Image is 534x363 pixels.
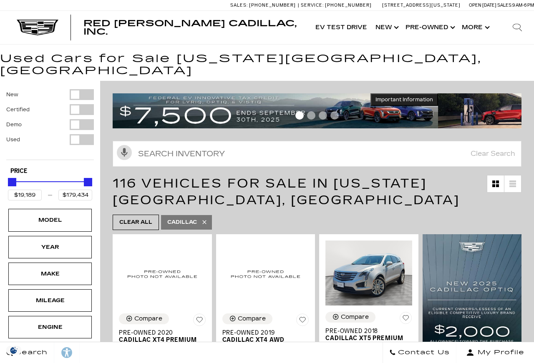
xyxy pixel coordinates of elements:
[238,315,266,323] div: Compare
[249,3,296,8] span: [PHONE_NUMBER]
[8,178,16,186] div: Minimum Price
[17,20,58,35] img: Cadillac Dark Logo with Cadillac White Text
[222,329,309,350] a: Pre-Owned 2019Cadillac XT4 AWD Sport
[222,329,303,336] span: Pre-Owned 2019
[29,323,71,332] div: Engine
[119,217,152,228] span: Clear All
[222,240,309,307] img: 2019 Cadillac XT4 AWD Sport
[6,120,22,129] label: Demo
[341,313,369,321] div: Compare
[296,313,309,329] button: Save Vehicle
[4,346,23,355] img: Opt-Out Icon
[113,176,460,208] span: 116 Vehicles for Sale in [US_STATE][GEOGRAPHIC_DATA], [GEOGRAPHIC_DATA]
[382,3,461,8] a: [STREET_ADDRESS][US_STATE]
[230,3,248,8] span: Sales:
[8,190,42,200] input: Minimum
[84,178,92,186] div: Maximum Price
[222,313,272,324] button: Compare Vehicle
[29,269,71,278] div: Make
[222,336,303,350] span: Cadillac XT4 AWD Sport
[113,141,521,167] input: Search Inventory
[469,3,496,8] span: Open [DATE]
[301,3,324,8] span: Service:
[8,289,92,312] div: MileageMileage
[295,111,304,120] span: Go to slide 1
[319,111,327,120] span: Go to slide 3
[29,243,71,252] div: Year
[119,313,169,324] button: Compare Vehicle
[83,18,297,37] span: Red [PERSON_NAME] Cadillac, Inc.
[119,336,199,350] span: Cadillac XT4 Premium Luxury
[325,240,412,305] img: 2018 Cadillac XT5 Premium Luxury AWD
[117,145,132,160] svg: Click to toggle on voice search
[298,3,374,8] a: Service: [PHONE_NUMBER]
[6,89,94,160] div: Filter by Vehicle Type
[113,93,438,128] img: vrp-tax-ending-august-version
[458,11,492,44] button: More
[58,190,92,200] input: Maximum
[497,3,512,8] span: Sales:
[8,236,92,258] div: YearYear
[456,342,534,363] button: Open user profile menu
[8,316,92,338] div: EngineEngine
[193,313,206,329] button: Save Vehicle
[383,342,456,363] a: Contact Us
[400,312,412,328] button: Save Vehicle
[6,135,20,144] label: Used
[8,175,92,200] div: Price
[325,3,372,8] span: [PHONE_NUMBER]
[119,329,199,336] span: Pre-Owned 2020
[13,347,48,358] span: Search
[119,240,206,307] img: 2020 Cadillac XT4 Premium Luxury
[8,209,92,231] div: ModelModel
[29,296,71,305] div: Mileage
[10,168,90,175] h5: Price
[6,105,30,114] label: Certified
[474,347,524,358] span: My Profile
[375,96,433,103] span: Important Information
[325,312,375,323] button: Compare Vehicle
[83,19,303,36] a: Red [PERSON_NAME] Cadillac, Inc.
[325,335,406,349] span: Cadillac XT5 Premium Luxury AWD
[230,3,298,8] a: Sales: [PHONE_NUMBER]
[8,263,92,285] div: MakeMake
[325,328,406,335] span: Pre-Owned 2018
[330,111,339,120] span: Go to slide 4
[29,215,71,225] div: Model
[311,11,371,44] a: EV Test Drive
[396,347,450,358] span: Contact Us
[325,328,412,349] a: Pre-Owned 2018Cadillac XT5 Premium Luxury AWD
[167,217,197,228] span: Cadillac
[370,93,438,106] button: Important Information
[134,315,162,323] div: Compare
[401,11,458,44] a: Pre-Owned
[4,346,23,355] section: Click to Open Cookie Consent Modal
[371,11,401,44] a: New
[512,3,534,8] span: 9 AM-6 PM
[119,329,206,350] a: Pre-Owned 2020Cadillac XT4 Premium Luxury
[6,90,18,99] label: New
[307,111,315,120] span: Go to slide 2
